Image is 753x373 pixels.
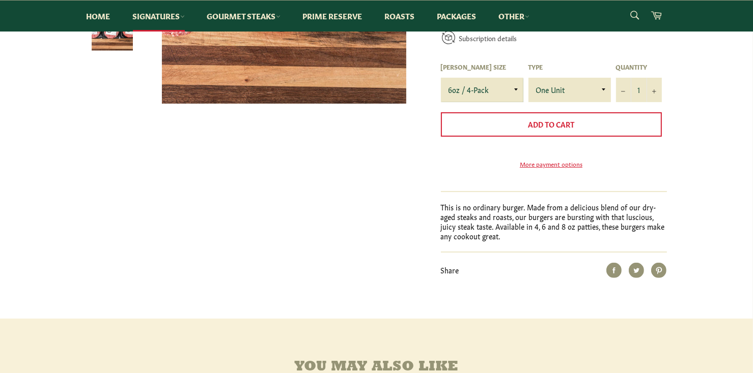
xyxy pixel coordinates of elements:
[441,63,523,71] label: [PERSON_NAME] Size
[489,1,540,32] a: Other
[123,1,195,32] a: Signatures
[427,1,487,32] a: Packages
[441,112,662,137] button: Add to Cart
[76,1,121,32] a: Home
[528,63,611,71] label: Type
[441,160,662,168] a: More payment options
[528,119,574,129] span: Add to Cart
[459,33,517,43] a: Subscription details
[441,202,667,241] p: This is no ordinary burger. Made from a delicious blend of our dry-aged steaks and roasts, our bu...
[375,1,425,32] a: Roasts
[197,1,291,32] a: Gourmet Steaks
[616,78,631,102] button: Reduce item quantity by one
[647,78,662,102] button: Increase item quantity by one
[616,63,662,71] label: Quantity
[441,265,459,275] span: Share
[293,1,373,32] a: Prime Reserve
